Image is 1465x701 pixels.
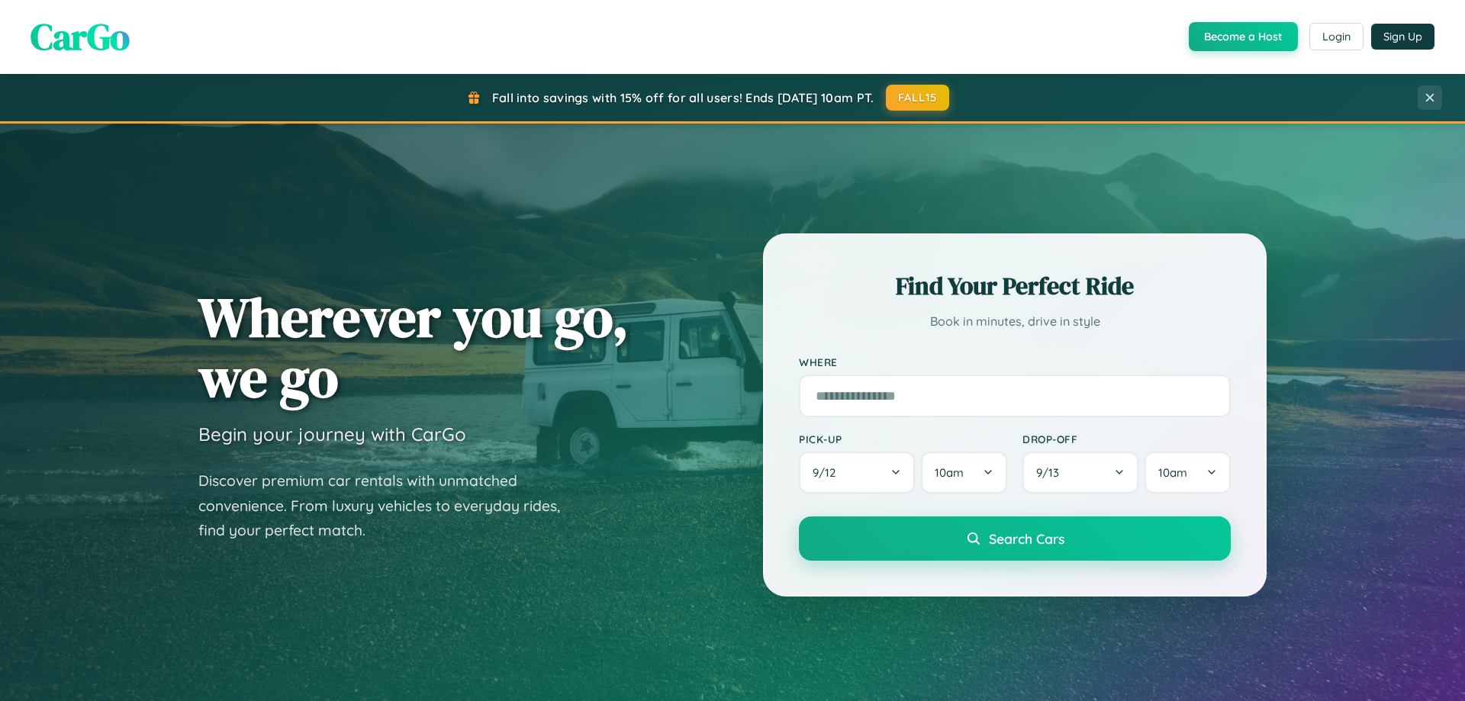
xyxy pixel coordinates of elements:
[799,269,1231,303] h2: Find Your Perfect Ride
[799,432,1007,445] label: Pick-up
[813,465,843,480] span: 9 / 12
[1309,23,1364,50] button: Login
[935,465,964,480] span: 10am
[886,85,950,111] button: FALL15
[1158,465,1187,480] span: 10am
[198,423,466,445] h3: Begin your journey with CarGo
[799,516,1231,561] button: Search Cars
[1371,24,1434,50] button: Sign Up
[799,310,1231,333] p: Book in minutes, drive in style
[799,355,1231,368] label: Where
[1189,22,1298,51] button: Become a Host
[989,530,1064,547] span: Search Cars
[1145,452,1231,494] button: 10am
[492,90,874,105] span: Fall into savings with 15% off for all users! Ends [DATE] 10am PT.
[31,11,130,62] span: CarGo
[1022,432,1231,445] label: Drop-off
[198,468,580,543] p: Discover premium car rentals with unmatched convenience. From luxury vehicles to everyday rides, ...
[1036,465,1067,480] span: 9 / 13
[198,287,629,407] h1: Wherever you go, we go
[921,452,1007,494] button: 10am
[799,452,915,494] button: 9/12
[1022,452,1138,494] button: 9/13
